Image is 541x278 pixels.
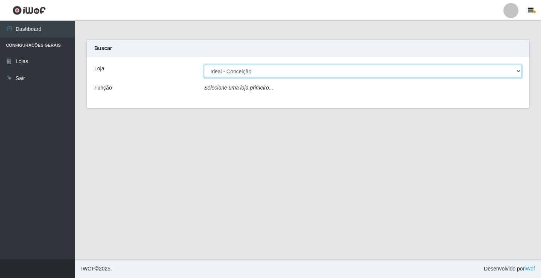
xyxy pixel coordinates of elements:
[81,265,112,273] span: © 2025 .
[81,266,95,272] span: IWOF
[484,265,535,273] span: Desenvolvido por
[204,85,273,91] i: Selecione uma loja primeiro...
[94,84,112,92] label: Função
[12,6,46,15] img: CoreUI Logo
[94,45,112,51] strong: Buscar
[524,266,535,272] a: iWof
[94,65,104,73] label: Loja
